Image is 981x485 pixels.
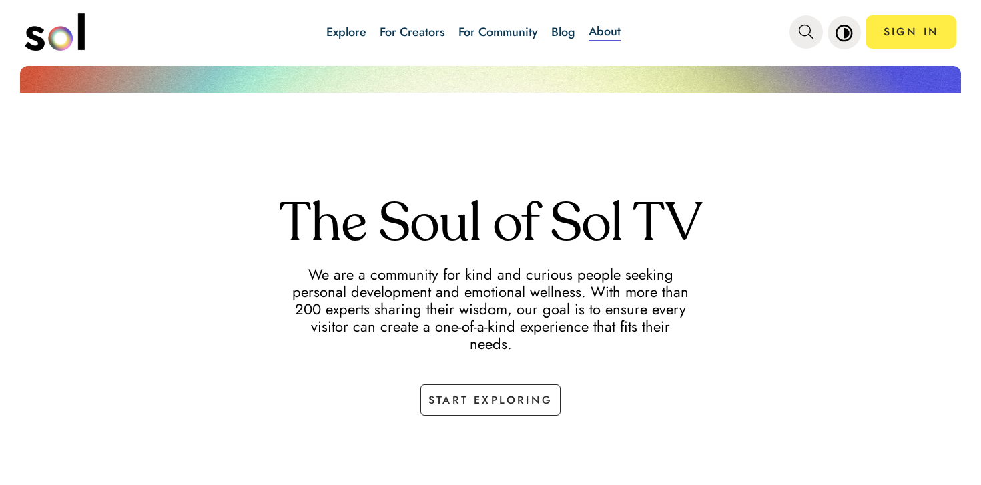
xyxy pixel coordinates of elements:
[290,266,691,352] h2: We are a community for kind and curious people seeking personal development and emotional wellnes...
[20,199,961,253] h1: The Soul of Sol TV
[420,384,561,416] a: START EXPLORING
[326,23,366,41] a: Explore
[866,15,956,49] a: SIGN IN
[380,23,445,41] a: For Creators
[25,9,957,55] nav: main navigation
[589,23,621,41] a: About
[458,23,538,41] a: For Community
[25,13,85,51] img: logo
[551,23,575,41] a: Blog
